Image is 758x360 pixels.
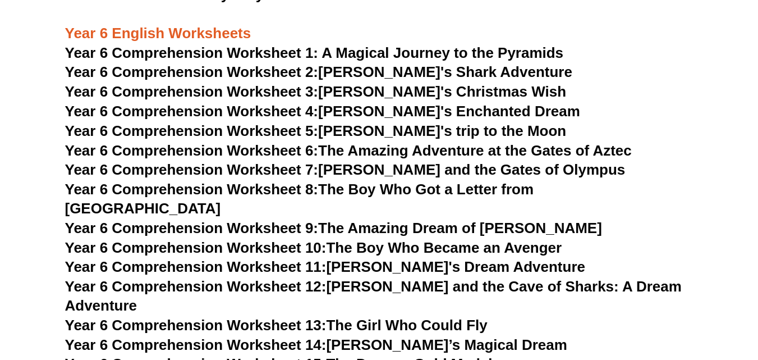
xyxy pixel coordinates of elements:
span: Year 6 Comprehension Worksheet 12: [65,278,327,295]
a: Year 6 Comprehension Worksheet 8:The Boy Who Got a Letter from [GEOGRAPHIC_DATA] [65,181,534,217]
a: Year 6 Comprehension Worksheet 1: A Magical Journey to the Pyramids [65,44,564,61]
h3: Year 6 English Worksheets [65,5,693,43]
span: Year 6 Comprehension Worksheet 7: [65,161,319,178]
a: Year 6 Comprehension Worksheet 5:[PERSON_NAME]'s trip to the Moon [65,122,567,139]
a: Year 6 Comprehension Worksheet 9:The Amazing Dream of [PERSON_NAME] [65,220,602,236]
a: Year 6 Comprehension Worksheet 14:[PERSON_NAME]’s Magical Dream [65,336,567,353]
span: Year 6 Comprehension Worksheet 14: [65,336,327,353]
span: Year 6 Comprehension Worksheet 4: [65,103,319,120]
a: Year 6 Comprehension Worksheet 7:[PERSON_NAME] and the Gates of Olympus [65,161,626,178]
a: Year 6 Comprehension Worksheet 12:[PERSON_NAME] and the Cave of Sharks: A Dream Adventure [65,278,682,314]
a: Year 6 Comprehension Worksheet 2:[PERSON_NAME]'s Shark Adventure [65,63,572,80]
a: Year 6 Comprehension Worksheet 4:[PERSON_NAME]'s Enchanted Dream [65,103,580,120]
a: Year 6 Comprehension Worksheet 11:[PERSON_NAME]'s Dream Adventure [65,258,585,275]
span: Year 6 Comprehension Worksheet 5: [65,122,319,139]
span: Year 6 Comprehension Worksheet 10: [65,239,327,256]
span: Year 6 Comprehension Worksheet 6: [65,142,319,159]
a: Year 6 Comprehension Worksheet 13:The Girl Who Could Fly [65,317,488,334]
span: Year 6 Comprehension Worksheet 2: [65,63,319,80]
iframe: Chat Widget [571,233,758,360]
a: Year 6 Comprehension Worksheet 6:The Amazing Adventure at the Gates of Aztec [65,142,632,159]
span: Year 6 Comprehension Worksheet 3: [65,83,319,100]
span: Year 6 Comprehension Worksheet 9: [65,220,319,236]
span: Year 6 Comprehension Worksheet 11: [65,258,327,275]
span: Year 6 Comprehension Worksheet 13: [65,317,327,334]
a: Year 6 Comprehension Worksheet 10:The Boy Who Became an Avenger [65,239,562,256]
a: Year 6 Comprehension Worksheet 3:[PERSON_NAME]'s Christmas Wish [65,83,567,100]
span: Year 6 Comprehension Worksheet 8: [65,181,319,198]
